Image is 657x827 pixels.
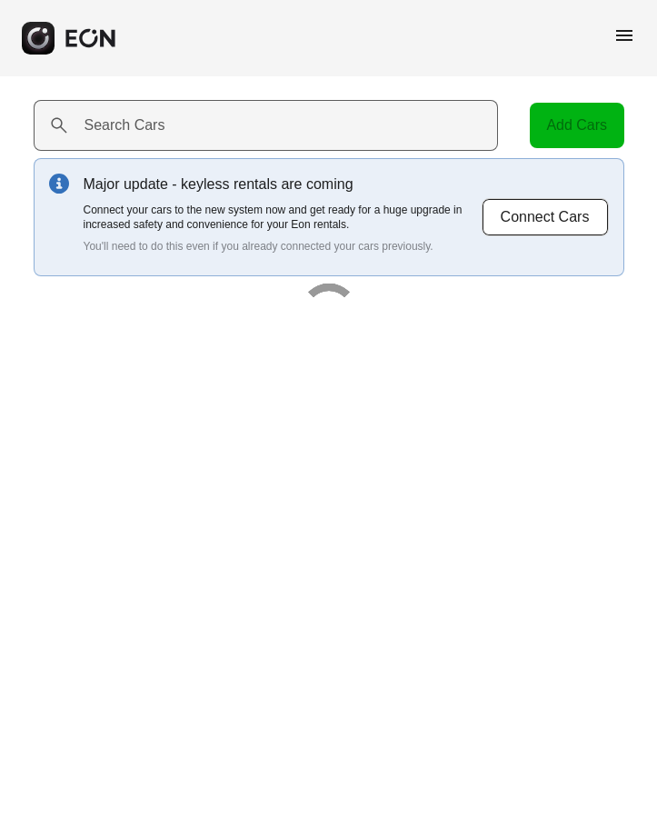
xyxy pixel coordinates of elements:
img: info [49,174,69,194]
p: Major update - keyless rentals are coming [84,174,482,195]
p: Connect your cars to the new system now and get ready for a huge upgrade in increased safety and ... [84,203,482,232]
button: Connect Cars [482,198,609,236]
span: menu [613,25,635,46]
p: You'll need to do this even if you already connected your cars previously. [84,239,482,254]
label: Search Cars [85,115,165,136]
